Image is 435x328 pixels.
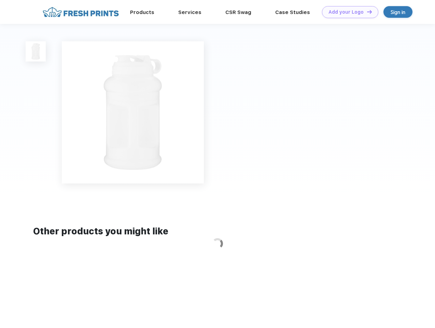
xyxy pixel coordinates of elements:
[328,9,364,15] div: Add your Logo
[383,6,412,18] a: Sign in
[41,6,121,18] img: fo%20logo%202.webp
[367,10,372,14] img: DT
[62,41,204,183] img: func=resize&h=640
[130,9,154,15] a: Products
[391,8,405,16] div: Sign in
[33,225,402,238] div: Other products you might like
[26,41,46,61] img: func=resize&h=100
